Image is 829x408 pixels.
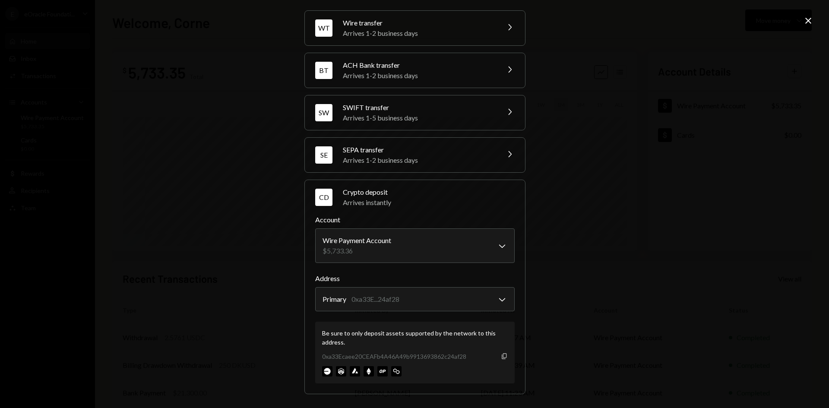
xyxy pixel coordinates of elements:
[350,366,360,376] img: avalanche-mainnet
[305,53,525,88] button: BTACH Bank transferArrives 1-2 business days
[315,19,332,37] div: WT
[343,60,494,70] div: ACH Bank transfer
[305,180,525,215] button: CDCrypto depositArrives instantly
[351,294,399,304] div: 0xa33E...24af28
[343,145,494,155] div: SEPA transfer
[343,155,494,165] div: Arrives 1-2 business days
[322,352,466,361] div: 0xa33Ecaee20CEAFb4A46A49b9913693862c24af28
[343,28,494,38] div: Arrives 1-2 business days
[322,366,332,376] img: base-mainnet
[343,18,494,28] div: Wire transfer
[377,366,388,376] img: optimism-mainnet
[315,104,332,121] div: SW
[391,366,402,376] img: polygon-mainnet
[343,197,515,208] div: Arrives instantly
[305,95,525,130] button: SWSWIFT transferArrives 1-5 business days
[315,287,515,311] button: Address
[343,70,494,81] div: Arrives 1-2 business days
[336,366,346,376] img: arbitrum-mainnet
[315,228,515,263] button: Account
[322,329,508,347] div: Be sure to only deposit assets supported by the network to this address.
[315,189,332,206] div: CD
[343,102,494,113] div: SWIFT transfer
[305,11,525,45] button: WTWire transferArrives 1-2 business days
[343,187,515,197] div: Crypto deposit
[315,146,332,164] div: SE
[315,62,332,79] div: BT
[315,273,515,284] label: Address
[343,113,494,123] div: Arrives 1-5 business days
[315,215,515,383] div: CDCrypto depositArrives instantly
[364,366,374,376] img: ethereum-mainnet
[305,138,525,172] button: SESEPA transferArrives 1-2 business days
[315,215,515,225] label: Account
